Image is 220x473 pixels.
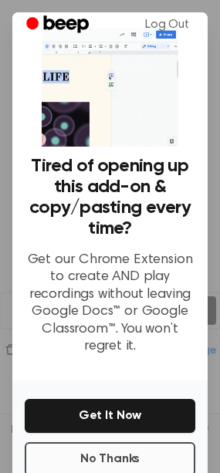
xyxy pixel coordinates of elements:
[15,10,103,40] a: Beep
[25,156,195,239] h3: Tired of opening up this add-on & copy/pasting every time?
[42,28,178,147] img: Beep extension in action
[130,6,205,43] a: Log Out
[25,252,195,356] p: Get our Chrome Extension to create AND play recordings without leaving Google Docs™ or Google Cla...
[25,399,195,433] button: Get It Now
